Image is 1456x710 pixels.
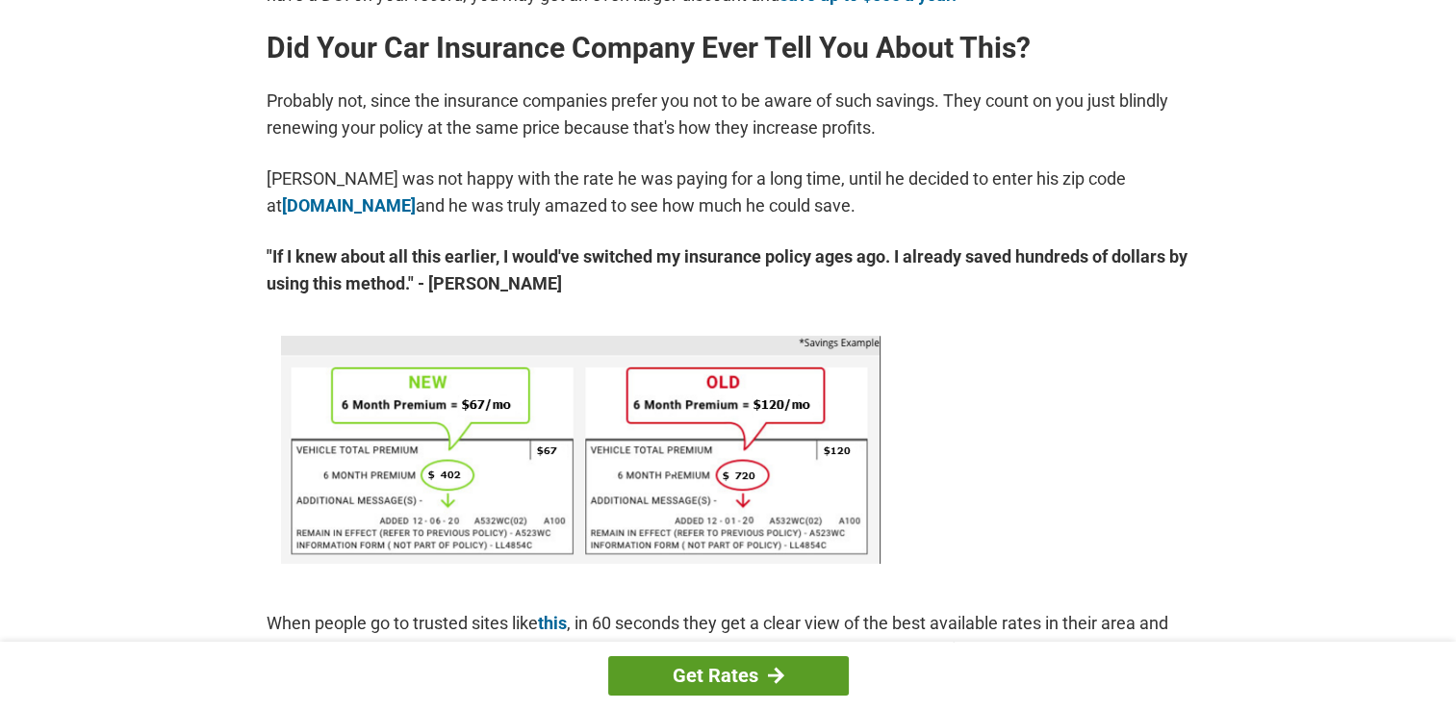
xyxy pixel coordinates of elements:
[608,656,849,696] a: Get Rates
[267,610,1190,691] p: When people go to trusted sites like , in 60 seconds they get a clear view of the best available ...
[281,336,881,564] img: savings
[538,613,567,633] a: this
[282,195,416,216] a: [DOMAIN_NAME]
[267,88,1190,141] p: Probably not, since the insurance companies prefer you not to be aware of such savings. They coun...
[267,33,1190,63] h2: Did Your Car Insurance Company Ever Tell You About This?
[267,243,1190,297] strong: "If I knew about all this earlier, I would've switched my insurance policy ages ago. I already sa...
[267,165,1190,219] p: [PERSON_NAME] was not happy with the rate he was paying for a long time, until he decided to ente...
